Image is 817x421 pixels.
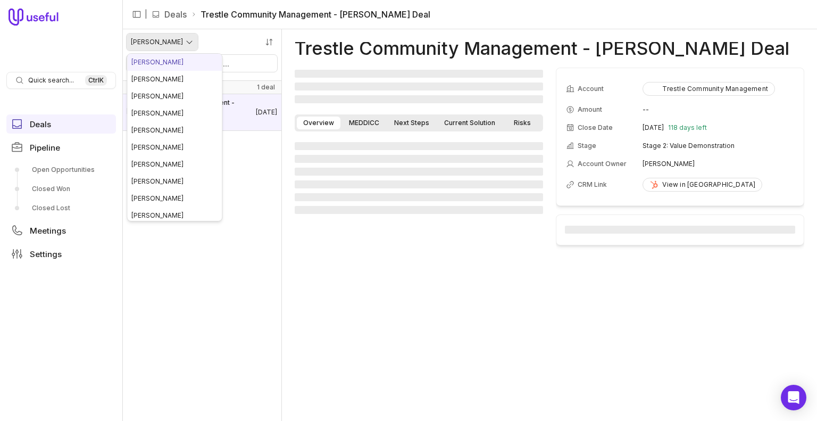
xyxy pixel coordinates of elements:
span: [PERSON_NAME] [131,143,184,151]
span: [PERSON_NAME] [131,92,184,100]
span: [PERSON_NAME] [131,75,184,83]
span: [PERSON_NAME] [131,177,184,185]
span: [PERSON_NAME] [131,109,184,117]
span: [PERSON_NAME] [131,126,184,134]
span: [PERSON_NAME] [131,58,184,66]
span: [PERSON_NAME] [131,194,184,202]
span: [PERSON_NAME] [131,211,184,219]
span: [PERSON_NAME] [131,160,184,168]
